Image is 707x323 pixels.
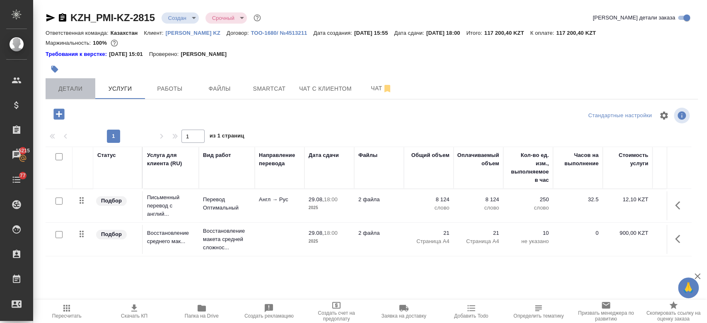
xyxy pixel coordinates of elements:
[97,151,116,159] div: Статус
[530,30,556,36] p: К оплате:
[639,300,707,323] button: Скопировать ссылку на оценку заказа
[93,40,109,46] p: 100%
[46,30,111,36] p: Ответственная команда:
[362,83,401,94] span: Чат
[11,147,35,155] span: 15215
[514,313,564,319] span: Определить тематику
[408,195,449,204] p: 8 124
[166,30,227,36] p: [PERSON_NAME] KZ
[437,300,505,323] button: Добавить Todo
[507,229,549,237] p: 10
[121,313,147,319] span: Скачать КП
[354,30,394,36] p: [DATE] 15:55
[203,195,251,212] p: Перевод Оптимальный
[147,229,195,246] p: Восстановление среднего мак...
[235,300,303,323] button: Создать рекламацию
[458,204,499,212] p: слово
[249,84,289,94] span: Smartcat
[656,229,698,237] p: 0 %
[572,300,640,323] button: Призвать менеджера по развитию
[259,151,300,168] div: Направление перевода
[507,237,549,246] p: не указано
[553,191,603,220] td: 32.5
[458,229,499,237] p: 21
[109,38,120,48] button: 0.00 KZT;
[505,300,572,323] button: Определить тематику
[556,30,602,36] p: 117 200,40 KZT
[166,14,189,22] button: Создан
[557,151,598,168] div: Часов на выполнение
[101,300,168,323] button: Скачать КП
[309,151,339,159] div: Дата сдачи
[607,151,648,168] div: Стоимость услуги
[58,13,68,23] button: Скопировать ссылку
[303,300,370,323] button: Создать счет на предоплату
[394,30,426,36] p: Дата сдачи:
[358,195,400,204] p: 2 файла
[185,313,219,319] span: Папка на Drive
[181,50,233,58] p: [PERSON_NAME]
[259,195,300,204] p: Англ → Рус
[458,195,499,204] p: 8 124
[381,313,426,319] span: Заявка на доставку
[166,29,227,36] a: [PERSON_NAME] KZ
[210,131,244,143] span: из 1 страниц
[52,313,82,319] span: Пересчитать
[299,84,352,94] span: Чат с клиентом
[15,171,31,180] span: 77
[101,230,122,239] p: Подбор
[168,300,235,323] button: Папка на Drive
[46,13,55,23] button: Скопировать ссылку для ЯМессенджера
[100,84,140,94] span: Услуги
[111,30,144,36] p: Казахстан
[458,237,499,246] p: Страница А4
[370,300,438,323] button: Заявка на доставку
[46,50,109,58] div: Нажми, чтобы открыть папку с инструкцией
[593,14,675,22] span: [PERSON_NAME] детали заказа
[507,204,549,212] p: слово
[46,50,109,58] a: Требования к верстке:
[426,30,466,36] p: [DATE] 18:00
[244,313,294,319] span: Создать рекламацию
[149,50,181,58] p: Проверено:
[101,197,122,205] p: Подбор
[51,84,90,94] span: Детали
[324,196,338,202] p: 18:00
[358,229,400,237] p: 2 файла
[2,145,31,165] a: 15215
[408,204,449,212] p: слово
[144,30,165,36] p: Клиент:
[656,195,698,204] p: 0 %
[309,196,324,202] p: 29.08,
[314,30,354,36] p: Дата создания:
[210,14,237,22] button: Срочный
[147,151,195,168] div: Услуга для клиента (RU)
[607,195,648,204] p: 12,10 KZT
[457,151,499,168] div: Оплачиваемый объем
[466,30,484,36] p: Итого:
[577,310,635,322] span: Призвать менеджера по развитию
[324,230,338,236] p: 18:00
[674,108,691,123] span: Посмотреть информацию
[46,40,93,46] p: Маржинальность:
[656,151,698,168] div: Скидка / наценка
[70,12,155,23] a: KZH_PMI-KZ-2815
[586,109,654,122] div: split button
[670,195,690,215] button: Показать кнопки
[150,84,190,94] span: Работы
[48,106,70,123] button: Добавить услугу
[109,50,149,58] p: [DATE] 15:01
[408,237,449,246] p: Страница А4
[607,229,648,237] p: 900,00 KZT
[309,237,350,246] p: 2025
[147,193,195,218] p: Письменный перевод с англий...
[162,12,199,24] div: Создан
[507,151,549,184] div: Кол-во ед. изм., выполняемое в час
[358,151,377,159] div: Файлы
[454,313,488,319] span: Добавить Todo
[46,60,64,78] button: Добавить тэг
[2,169,31,190] a: 77
[251,29,314,36] a: ТОО-1680/ №4513211
[507,195,549,204] p: 250
[203,227,251,252] p: Восстановление макета средней сложнос...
